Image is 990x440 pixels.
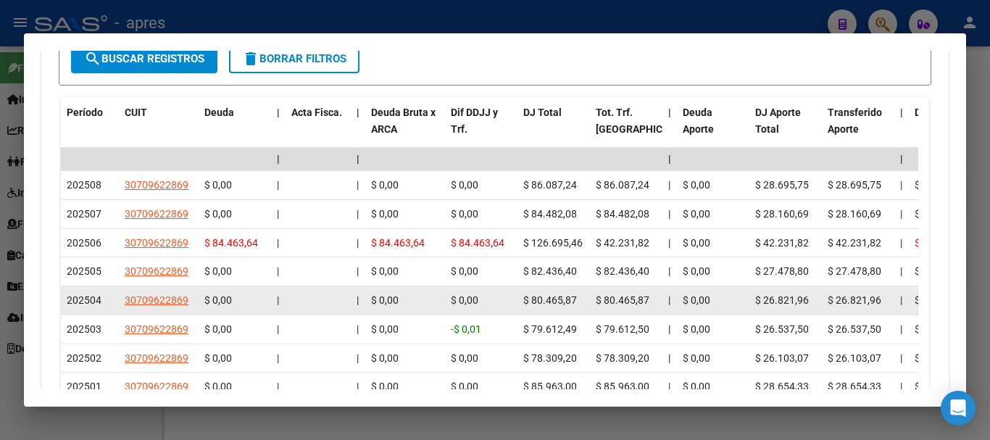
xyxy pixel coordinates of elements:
span: $ 0,00 [451,352,478,364]
span: $ 84.463,64 [451,237,504,249]
span: $ 26.103,07 [755,352,809,364]
span: Transferido Aporte [828,107,882,135]
span: $ 0,00 [204,352,232,364]
span: Buscar Registros [84,52,204,65]
span: $ 0,00 [683,265,710,277]
span: -$ 0,01 [451,323,481,335]
span: | [277,153,280,165]
span: 30709622869 [125,237,188,249]
span: $ 0,00 [683,179,710,191]
datatable-header-cell: CUIT [119,97,199,161]
datatable-header-cell: DJ Total [517,97,590,161]
span: 202505 [67,265,101,277]
span: | [900,381,902,392]
span: Acta Fisca. [291,107,342,118]
span: $ 82.436,40 [596,265,649,277]
span: | [357,107,359,118]
datatable-header-cell: | [662,97,677,161]
span: $ 0,00 [204,381,232,392]
span: $ 84.463,64 [915,237,968,249]
span: 202502 [67,352,101,364]
span: $ 0,00 [371,179,399,191]
span: $ 0,00 [371,352,399,364]
datatable-header-cell: Tot. Trf. Bruto [590,97,662,161]
span: Borrar Filtros [242,52,346,65]
span: $ 0,00 [915,323,942,335]
span: $ 0,00 [683,237,710,249]
span: $ 84.482,08 [596,208,649,220]
span: $ 26.821,96 [755,294,809,306]
span: | [900,208,902,220]
span: | [900,179,902,191]
span: | [277,179,279,191]
span: | [900,294,902,306]
span: | [277,323,279,335]
span: $ 85.963,00 [596,381,649,392]
span: | [277,381,279,392]
span: $ 42.231,82 [596,237,649,249]
span: $ 0,00 [204,179,232,191]
span: 202503 [67,323,101,335]
span: | [668,208,670,220]
span: $ 26.537,50 [828,323,881,335]
span: $ 0,00 [371,381,399,392]
span: DJ Aporte Total [755,107,801,135]
datatable-header-cell: Período [61,97,119,161]
span: $ 82.436,40 [523,265,577,277]
span: $ 28.654,33 [755,381,809,392]
span: $ 84.463,64 [371,237,425,249]
span: 202508 [67,179,101,191]
span: $ 0,00 [683,323,710,335]
span: | [357,179,359,191]
span: $ 28.695,75 [828,179,881,191]
span: 30709622869 [125,265,188,277]
button: Buscar Registros [71,44,217,73]
span: $ 26.537,50 [755,323,809,335]
span: | [900,265,902,277]
datatable-header-cell: Deuda [199,97,271,161]
span: DJ Total [523,107,562,118]
span: $ 0,00 [915,179,942,191]
span: $ 26.821,96 [828,294,881,306]
span: | [900,352,902,364]
span: 30709622869 [125,381,188,392]
span: CUIT [125,107,147,118]
div: Open Intercom Messenger [941,391,976,426]
span: $ 0,00 [204,208,232,220]
span: | [357,352,359,364]
span: $ 80.465,87 [596,294,649,306]
span: Tot. Trf. [GEOGRAPHIC_DATA] [596,107,694,135]
datatable-header-cell: Acta Fisca. [286,97,351,161]
span: | [668,294,670,306]
datatable-header-cell: Deuda Aporte [677,97,749,161]
span: $ 0,00 [371,294,399,306]
span: $ 28.160,69 [755,208,809,220]
span: | [668,352,670,364]
span: $ 79.612,49 [523,323,577,335]
span: Deuda Aporte [683,107,714,135]
span: $ 79.612,50 [596,323,649,335]
datatable-header-cell: Deuda Contr. [909,97,981,161]
span: $ 28.160,69 [828,208,881,220]
span: $ 0,00 [204,294,232,306]
span: $ 0,00 [451,265,478,277]
span: $ 42.231,82 [755,237,809,249]
datatable-header-cell: DJ Aporte Total [749,97,822,161]
span: $ 0,00 [683,294,710,306]
datatable-header-cell: Transferido Aporte [822,97,894,161]
span: Deuda [204,107,234,118]
span: $ 27.478,80 [755,265,809,277]
span: | [668,107,671,118]
span: $ 84.482,08 [523,208,577,220]
span: $ 0,00 [915,294,942,306]
span: 202501 [67,381,101,392]
span: $ 85.963,00 [523,381,577,392]
span: 202506 [67,237,101,249]
span: $ 0,00 [451,294,478,306]
span: 30709622869 [125,179,188,191]
span: | [277,208,279,220]
span: | [668,381,670,392]
span: $ 0,00 [915,265,942,277]
datatable-header-cell: Deuda Bruta x ARCA [365,97,445,161]
span: 30709622869 [125,208,188,220]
